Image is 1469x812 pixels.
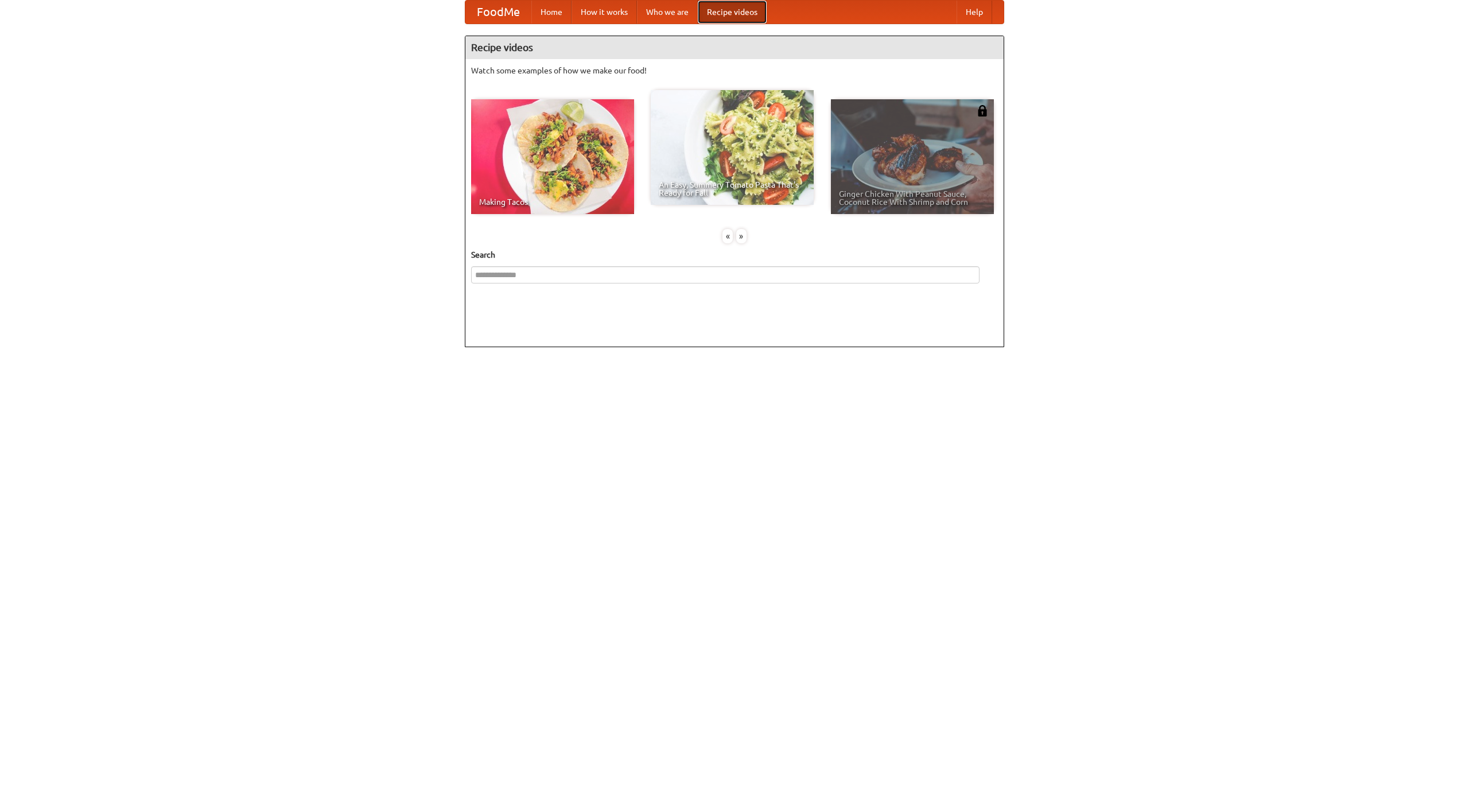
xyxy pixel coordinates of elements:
a: An Easy, Summery Tomato Pasta That's Ready for Fall [651,90,814,205]
a: Making Tacos [471,99,634,214]
h5: Search [471,249,998,261]
p: Watch some examples of how we make our food! [471,65,998,76]
span: Making Tacos [479,198,626,206]
a: How it works [572,1,637,24]
h4: Recipe videos [465,36,1004,59]
a: Help [957,1,992,24]
div: » [736,229,747,243]
a: FoodMe [465,1,531,24]
a: Recipe videos [698,1,767,24]
a: Home [531,1,572,24]
span: An Easy, Summery Tomato Pasta That's Ready for Fall [659,181,806,197]
a: Who we are [637,1,698,24]
div: « [722,229,733,243]
img: 483408.png [977,105,988,116]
